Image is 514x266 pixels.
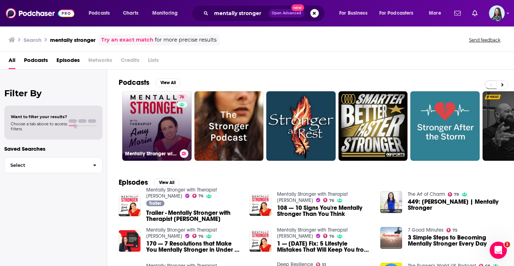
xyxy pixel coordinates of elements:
img: 449: Amy Morin | Mentally Stronger [380,191,402,213]
a: 75 [446,228,458,232]
img: 3 Simple Steps to Becoming Mentally Stronger Every Day [380,227,402,249]
span: 76 [179,94,184,101]
span: New [291,4,304,11]
a: Podcasts [24,54,48,69]
span: Open Advanced [272,11,301,15]
span: Logged in as brookefortierpr [489,5,505,21]
a: The Art of Charm [408,191,445,197]
img: User Profile [489,5,505,21]
img: Podchaser - Follow, Share and Rate Podcasts [6,6,74,20]
a: EpisodesView All [119,178,179,187]
button: open menu [147,8,187,19]
img: 170 — 7 Resolutions that Make You Mentally Stronger in Under 7 Minutes [119,230,140,252]
span: 76 [198,194,203,198]
button: open menu [84,8,119,19]
span: for more precise results [155,36,217,44]
span: For Podcasters [379,8,414,18]
h3: mentally stronger [50,37,95,43]
span: 76 [329,235,334,238]
span: For Business [339,8,367,18]
a: Trailer - Mentally Stronger with Therapist Amy Morin [146,210,241,222]
a: Show notifications dropdown [451,7,464,19]
div: Search podcasts, credits, & more... [198,5,332,21]
a: 76 [192,194,204,198]
iframe: Intercom live chat [490,242,507,259]
a: Episodes [56,54,80,69]
span: More [429,8,441,18]
button: View All [155,78,181,87]
p: Saved Searches [4,145,103,152]
a: 170 — 7 Resolutions that Make You Mentally Stronger in Under 7 Minutes [146,241,241,253]
span: 79 [454,193,459,196]
a: 76 [323,234,335,238]
button: open menu [424,8,450,19]
button: open menu [375,8,424,19]
a: Try an exact match [101,36,153,44]
a: Show notifications dropdown [469,7,480,19]
span: 76 [329,199,334,202]
button: Select [4,157,103,173]
a: 76 [177,94,187,100]
button: open menu [334,8,376,19]
span: 76 [198,235,203,238]
a: 76 [192,234,204,238]
span: Want to filter your results? [11,114,67,119]
a: 76Mentally Stronger with Therapist [PERSON_NAME] [122,91,192,161]
a: Mentally Stronger with Therapist Amy Morin [277,191,348,203]
span: Lists [148,54,159,69]
a: Charts [118,8,143,19]
a: 449: Amy Morin | Mentally Stronger [408,199,503,211]
img: 108 — 10 Signs You're Mentally Stronger Than You Think [249,194,271,216]
h2: Filter By [4,88,103,98]
span: Select [5,163,87,168]
a: Mentally Stronger with Therapist Amy Morin [146,187,217,199]
span: 1 — [DATE] Fix: 5 Lifestyle Mistakes That Will Keep You from Growing Mentally Stronger [277,241,372,253]
a: 1 — Friday Fix: 5 Lifestyle Mistakes That Will Keep You from Growing Mentally Stronger [277,241,372,253]
a: 7 Good Minutes [408,227,444,233]
span: Networks [88,54,112,69]
a: 76 [323,198,335,202]
input: Search podcasts, credits, & more... [211,8,268,19]
span: Trailer [149,201,161,205]
a: All [9,54,15,69]
span: Trailer - Mentally Stronger with Therapist [PERSON_NAME] [146,210,241,222]
button: Send feedback [467,37,503,43]
h3: Search [24,37,41,43]
a: 3 Simple Steps to Becoming Mentally Stronger Every Day [408,234,503,247]
span: Credits [121,54,139,69]
a: 108 — 10 Signs You're Mentally Stronger Than You Think [277,205,372,217]
a: 79 [448,192,459,197]
img: Trailer - Mentally Stronger with Therapist Amy Morin [119,195,140,217]
span: Choose a tab above to access filters. [11,121,67,131]
span: 1 [504,242,510,247]
a: Mentally Stronger with Therapist Amy Morin [146,227,217,239]
span: 75 [453,229,458,232]
span: 449: [PERSON_NAME] | Mentally Stronger [408,199,503,211]
a: PodcastsView All [119,78,181,87]
h2: Podcasts [119,78,149,87]
img: 1 — Friday Fix: 5 Lifestyle Mistakes That Will Keep You from Growing Mentally Stronger [249,230,271,252]
span: Podcasts [89,8,110,18]
h3: Mentally Stronger with Therapist [PERSON_NAME] [125,151,177,157]
button: Show profile menu [489,5,505,21]
button: Open AdvancedNew [268,9,305,18]
button: View All [154,178,179,187]
span: Monitoring [152,8,178,18]
a: Mentally Stronger with Therapist Amy Morin [277,227,348,239]
h2: Episodes [119,178,148,187]
span: Charts [123,8,138,18]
